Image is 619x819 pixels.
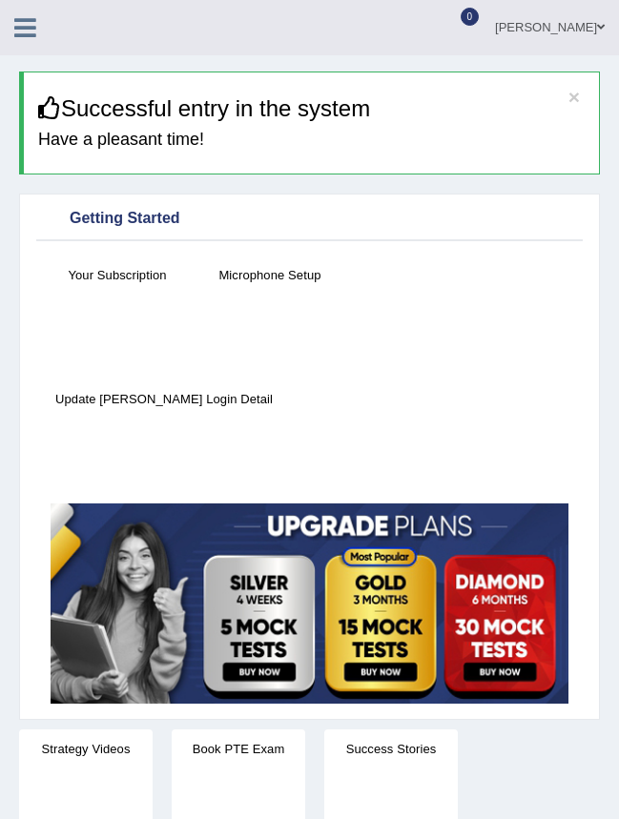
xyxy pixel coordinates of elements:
[461,8,480,26] span: 0
[38,131,585,150] h4: Have a pleasant time!
[41,205,578,234] div: Getting Started
[568,87,580,107] button: ×
[203,265,337,285] h4: Microphone Setup
[51,389,278,409] h4: Update [PERSON_NAME] Login Detail
[51,503,568,704] img: small5.jpg
[51,265,184,285] h4: Your Subscription
[172,739,305,759] h4: Book PTE Exam
[324,739,458,759] h4: Success Stories
[19,739,153,759] h4: Strategy Videos
[38,96,585,121] h3: Successful entry in the system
